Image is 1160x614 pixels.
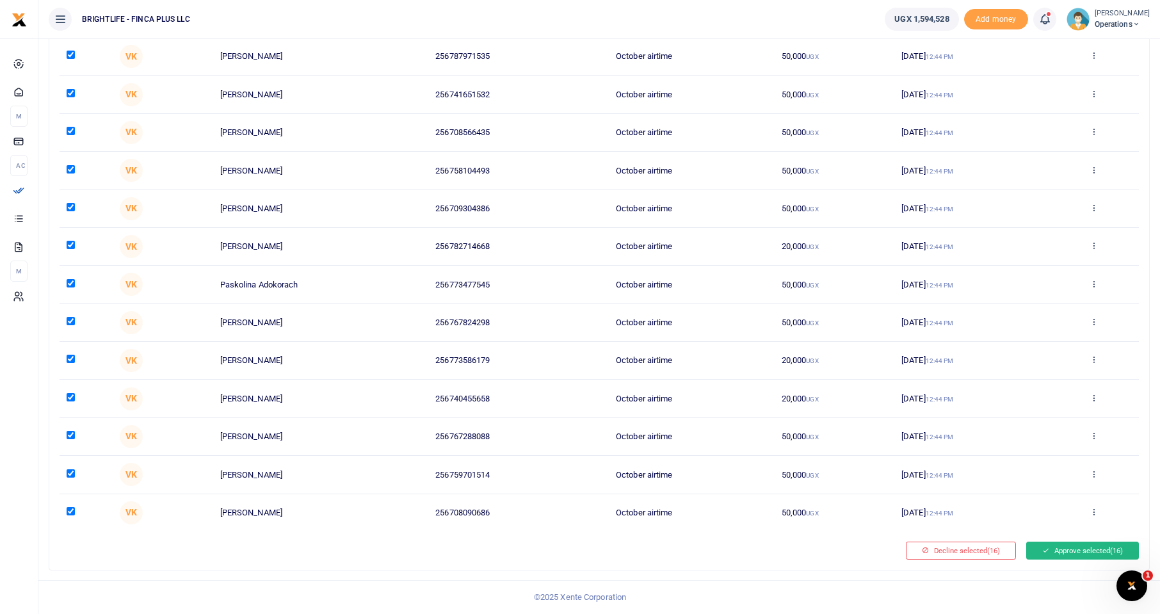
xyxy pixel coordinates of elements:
[428,190,609,227] td: 256709304386
[609,266,775,303] td: October airtime
[894,342,1049,380] td: [DATE]
[987,546,1000,555] span: (16)
[926,319,954,327] small: 12:44 PM
[926,206,954,213] small: 12:44 PM
[775,456,894,494] td: 50,000
[926,282,954,289] small: 12:44 PM
[806,92,818,99] small: UGX
[806,472,818,479] small: UGX
[213,494,428,531] td: [PERSON_NAME]
[609,76,775,113] td: October airtime
[806,282,818,289] small: UGX
[428,266,609,303] td: 256773477545
[775,38,894,76] td: 50,000
[428,227,609,265] td: 256782714668
[806,53,818,60] small: UGX
[10,155,28,176] li: Ac
[775,227,894,265] td: 20,000
[926,168,954,175] small: 12:44 PM
[213,38,428,76] td: [PERSON_NAME]
[894,190,1049,227] td: [DATE]
[120,121,143,144] span: VK
[775,152,894,190] td: 50,000
[120,501,143,524] span: VK
[806,433,818,440] small: UGX
[609,456,775,494] td: October airtime
[894,456,1049,494] td: [DATE]
[964,13,1028,23] a: Add money
[894,13,949,26] span: UGX 1,594,528
[894,417,1049,455] td: [DATE]
[428,76,609,113] td: 256741651532
[806,396,818,403] small: UGX
[806,319,818,327] small: UGX
[213,76,428,113] td: [PERSON_NAME]
[120,83,143,106] span: VK
[609,152,775,190] td: October airtime
[120,235,143,258] span: VK
[1095,19,1150,30] span: Operations
[609,380,775,417] td: October airtime
[428,380,609,417] td: 256740455658
[428,38,609,76] td: 256787971535
[894,38,1049,76] td: [DATE]
[926,357,954,364] small: 12:44 PM
[428,417,609,455] td: 256767288088
[894,494,1049,531] td: [DATE]
[775,113,894,151] td: 50,000
[213,456,428,494] td: [PERSON_NAME]
[906,542,1016,560] button: Decline selected(16)
[894,266,1049,303] td: [DATE]
[213,380,428,417] td: [PERSON_NAME]
[120,197,143,220] span: VK
[77,13,195,25] span: BRIGHTLIFE - FINCA PLUS LLC
[428,113,609,151] td: 256708566435
[213,190,428,227] td: [PERSON_NAME]
[775,342,894,380] td: 20,000
[775,266,894,303] td: 50,000
[1067,8,1150,31] a: profile-user [PERSON_NAME] Operations
[926,472,954,479] small: 12:44 PM
[428,456,609,494] td: 256759701514
[1095,8,1150,19] small: [PERSON_NAME]
[609,190,775,227] td: October airtime
[12,14,27,24] a: logo-small logo-large logo-large
[885,8,958,31] a: UGX 1,594,528
[806,357,818,364] small: UGX
[10,261,28,282] li: M
[120,349,143,372] span: VK
[926,433,954,440] small: 12:44 PM
[894,152,1049,190] td: [DATE]
[894,76,1049,113] td: [DATE]
[120,463,143,486] span: VK
[120,159,143,182] span: VK
[609,38,775,76] td: October airtime
[964,9,1028,30] li: Toup your wallet
[10,106,28,127] li: M
[120,311,143,334] span: VK
[806,243,818,250] small: UGX
[926,92,954,99] small: 12:44 PM
[806,168,818,175] small: UGX
[926,129,954,136] small: 12:44 PM
[213,227,428,265] td: [PERSON_NAME]
[880,8,963,31] li: Wallet ballance
[894,303,1049,341] td: [DATE]
[428,494,609,531] td: 256708090686
[926,510,954,517] small: 12:44 PM
[609,342,775,380] td: October airtime
[213,266,428,303] td: Paskolina Adokorach
[926,243,954,250] small: 12:44 PM
[894,113,1049,151] td: [DATE]
[806,510,818,517] small: UGX
[775,190,894,227] td: 50,000
[775,417,894,455] td: 50,000
[806,129,818,136] small: UGX
[964,9,1028,30] span: Add money
[428,152,609,190] td: 256758104493
[1067,8,1090,31] img: profile-user
[775,303,894,341] td: 50,000
[213,152,428,190] td: [PERSON_NAME]
[12,12,27,28] img: logo-small
[213,342,428,380] td: [PERSON_NAME]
